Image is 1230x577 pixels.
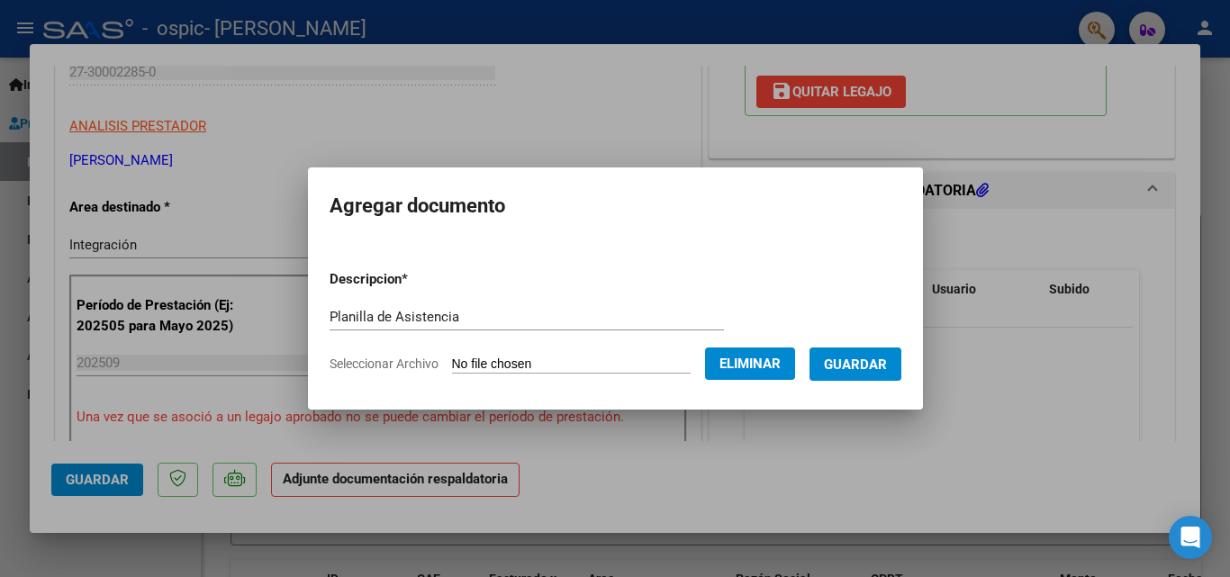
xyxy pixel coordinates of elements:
[330,189,901,223] h2: Agregar documento
[330,269,502,290] p: Descripcion
[719,356,781,372] span: Eliminar
[330,356,439,371] span: Seleccionar Archivo
[824,356,887,373] span: Guardar
[1169,516,1212,559] div: Open Intercom Messenger
[809,347,901,381] button: Guardar
[705,347,795,380] button: Eliminar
